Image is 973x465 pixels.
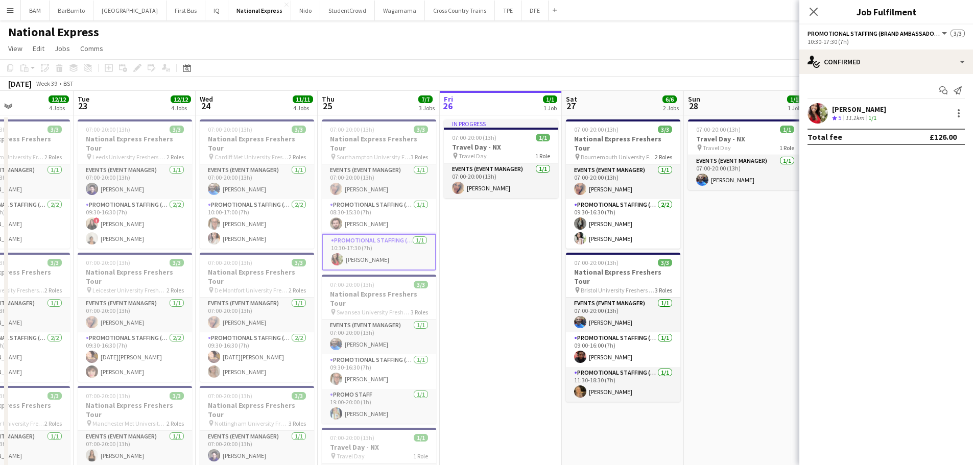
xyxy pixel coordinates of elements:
[29,42,49,55] a: Edit
[444,119,558,128] div: In progress
[167,420,184,427] span: 2 Roles
[566,367,680,402] app-card-role: Promotional Staffing (Brand Ambassadors)1/111:30-18:30 (7h)[PERSON_NAME]
[51,42,74,55] a: Jobs
[78,298,192,332] app-card-role: Events (Event Manager)1/107:00-20:00 (13h)[PERSON_NAME]
[566,119,680,249] div: 07:00-20:00 (13h)3/3National Express Freshers Tour Bournemouth University Freshers Fair2 RolesEve...
[414,434,428,442] span: 1/1
[76,42,107,55] a: Comms
[566,267,680,286] h3: National Express Freshers Tour
[787,95,801,103] span: 1/1
[200,332,314,382] app-card-role: Promotional Staffing (Brand Ambassadors)2/209:30-16:30 (7h)[DATE][PERSON_NAME][PERSON_NAME]
[8,44,22,53] span: View
[8,79,32,89] div: [DATE]
[78,164,192,199] app-card-role: Events (Event Manager)1/107:00-20:00 (13h)[PERSON_NAME]
[951,30,965,37] span: 3/3
[566,253,680,402] app-job-card: 07:00-20:00 (13h)3/3National Express Freshers Tour Bristol University Freshers Fair3 RolesEvents ...
[337,153,411,161] span: Southampton University Freshers Fair
[444,142,558,152] h3: Travel Day - NX
[411,153,428,161] span: 3 Roles
[581,286,655,294] span: Bristol University Freshers Fair
[868,114,876,121] app-skills-label: 1/1
[375,1,425,20] button: Wagamama
[322,275,436,424] app-job-card: 07:00-20:00 (13h)3/3National Express Freshers Tour Swansea University Freshers Fair3 RolesEvents ...
[289,286,306,294] span: 2 Roles
[322,94,335,104] span: Thu
[48,392,62,400] span: 3/3
[292,126,306,133] span: 3/3
[167,286,184,294] span: 2 Roles
[49,104,68,112] div: 4 Jobs
[322,354,436,389] app-card-role: Promotional Staffing (Brand Ambassadors)1/109:30-16:30 (7h)[PERSON_NAME]
[808,30,948,37] button: Promotional Staffing (Brand Ambassadors)
[200,199,314,249] app-card-role: Promotional Staffing (Brand Ambassadors)2/210:00-17:00 (7h)[PERSON_NAME][PERSON_NAME]
[337,452,365,460] span: Travel Day
[322,234,436,271] app-card-role: Promotional Staffing (Brand Ambassadors)1/110:30-17:30 (7h)[PERSON_NAME]
[322,443,436,452] h3: Travel Day - NX
[566,332,680,367] app-card-role: Promotional Staffing (Brand Ambassadors)1/109:00-16:00 (7h)[PERSON_NAME]
[86,126,130,133] span: 07:00-20:00 (13h)
[566,298,680,332] app-card-role: Events (Event Manager)1/107:00-20:00 (13h)[PERSON_NAME]
[215,286,289,294] span: De Montfort University Freshers Fair
[92,153,167,161] span: Leeds University Freshers Fair
[44,153,62,161] span: 2 Roles
[930,132,957,142] div: £126.00
[320,1,375,20] button: StudentCrowd
[838,114,841,121] span: 5
[208,392,252,400] span: 07:00-20:00 (13h)
[808,30,940,37] span: Promotional Staffing (Brand Ambassadors)
[76,100,89,112] span: 23
[291,1,320,20] button: Nido
[92,286,167,294] span: Leicester University Freshers Fair
[658,259,672,266] span: 3/3
[93,217,100,224] span: !
[799,50,973,74] div: Confirmed
[78,119,192,249] div: 07:00-20:00 (13h)3/3National Express Freshers Tour Leeds University Freshers Fair2 RolesEvents (E...
[703,144,731,152] span: Travel Day
[808,38,965,45] div: 10:30-17:30 (7h)
[574,259,619,266] span: 07:00-20:00 (13h)
[322,199,436,234] app-card-role: Promotional Staffing (Brand Ambassadors)1/108:30-15:30 (7h)[PERSON_NAME]
[200,119,314,249] app-job-card: 07:00-20:00 (13h)3/3National Express Freshers Tour Cardiff Met University Freshers Fair2 RolesEve...
[208,259,252,266] span: 07:00-20:00 (13h)
[658,126,672,133] span: 3/3
[171,95,191,103] span: 12/12
[170,259,184,266] span: 3/3
[442,100,453,112] span: 26
[44,420,62,427] span: 2 Roles
[293,104,313,112] div: 4 Jobs
[78,134,192,153] h3: National Express Freshers Tour
[418,95,433,103] span: 7/7
[48,126,62,133] span: 3/3
[200,134,314,153] h3: National Express Freshers Tour
[411,308,428,316] span: 3 Roles
[322,389,436,424] app-card-role: Promo Staff1/119:00-20:00 (1h)[PERSON_NAME]
[788,104,801,112] div: 1 Job
[330,126,374,133] span: 07:00-20:00 (13h)
[167,1,205,20] button: First Bus
[200,164,314,199] app-card-role: Events (Event Manager)1/107:00-20:00 (13h)[PERSON_NAME]
[688,134,802,143] h3: Travel Day - NX
[322,320,436,354] app-card-role: Events (Event Manager)1/107:00-20:00 (13h)[PERSON_NAME]
[4,42,27,55] a: View
[322,289,436,308] h3: National Express Freshers Tour
[320,100,335,112] span: 25
[50,1,93,20] button: BarBurrito
[21,1,50,20] button: BAM
[171,104,191,112] div: 4 Jobs
[779,144,794,152] span: 1 Role
[414,281,428,288] span: 3/3
[444,119,558,198] app-job-card: In progress07:00-20:00 (13h)1/1Travel Day - NX Travel Day1 RoleEvents (Event Manager)1/107:00-20:...
[444,163,558,198] app-card-role: Events (Event Manager)1/107:00-20:00 (13h)[PERSON_NAME]
[322,119,436,271] app-job-card: 07:00-20:00 (13h)3/3National Express Freshers Tour Southampton University Freshers Fair3 RolesEve...
[289,153,306,161] span: 2 Roles
[566,134,680,153] h3: National Express Freshers Tour
[215,420,289,427] span: Nottingham University Freshers Fair
[200,401,314,419] h3: National Express Freshers Tour
[78,253,192,382] app-job-card: 07:00-20:00 (13h)3/3National Express Freshers Tour Leicester University Freshers Fair2 RolesEvent...
[688,119,802,190] app-job-card: 07:00-20:00 (13h)1/1Travel Day - NX Travel Day1 RoleEvents (Event Manager)1/107:00-20:00 (13h)[PE...
[48,259,62,266] span: 3/3
[330,281,374,288] span: 07:00-20:00 (13h)
[566,94,577,104] span: Sat
[425,1,495,20] button: Cross Country Trains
